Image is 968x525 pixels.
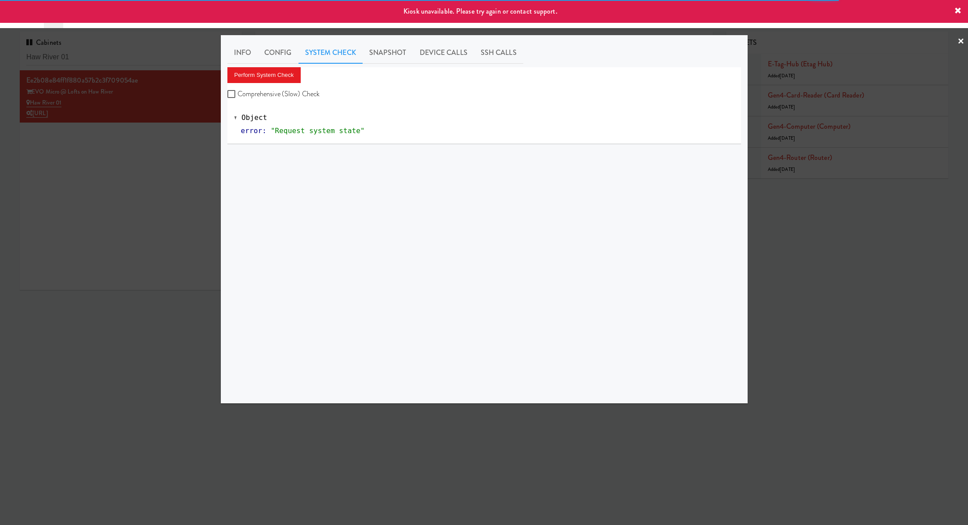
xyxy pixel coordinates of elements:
a: SSH Calls [474,42,523,64]
button: Perform System Check [227,67,301,83]
span: error [241,127,263,135]
a: Config [258,42,299,64]
a: Info [227,42,258,64]
a: × [957,28,964,55]
span: "Request system state" [271,127,365,135]
span: Kiosk unavailable. Please try again or contact support. [403,6,558,16]
label: Comprehensive (Slow) Check [227,87,320,101]
a: Snapshot [363,42,413,64]
a: Device Calls [413,42,474,64]
span: : [262,127,266,135]
span: Object [241,113,267,122]
a: System Check [299,42,363,64]
input: Comprehensive (Slow) Check [227,91,238,98]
